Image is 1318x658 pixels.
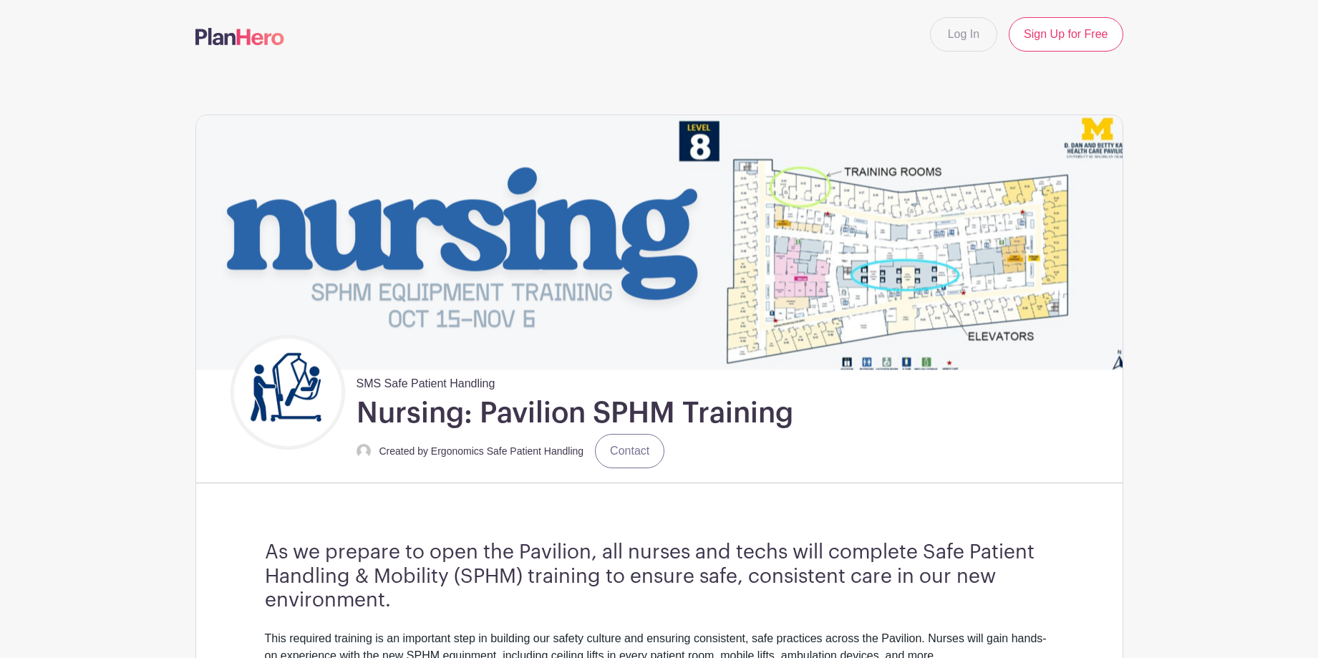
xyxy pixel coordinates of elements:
[357,395,793,431] h1: Nursing: Pavilion SPHM Training
[196,115,1123,369] img: event_banner_9715.png
[357,444,371,458] img: default-ce2991bfa6775e67f084385cd625a349d9dcbb7a52a09fb2fda1e96e2d18dcdb.png
[195,28,284,45] img: logo-507f7623f17ff9eddc593b1ce0a138ce2505c220e1c5a4e2b4648c50719b7d32.svg
[379,445,584,457] small: Created by Ergonomics Safe Patient Handling
[595,434,664,468] a: Contact
[234,339,341,446] img: Untitled%20design.png
[357,369,495,392] span: SMS Safe Patient Handling
[930,17,997,52] a: Log In
[265,541,1054,613] h3: As we prepare to open the Pavilion, all nurses and techs will complete Safe Patient Handling & Mo...
[1009,17,1123,52] a: Sign Up for Free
